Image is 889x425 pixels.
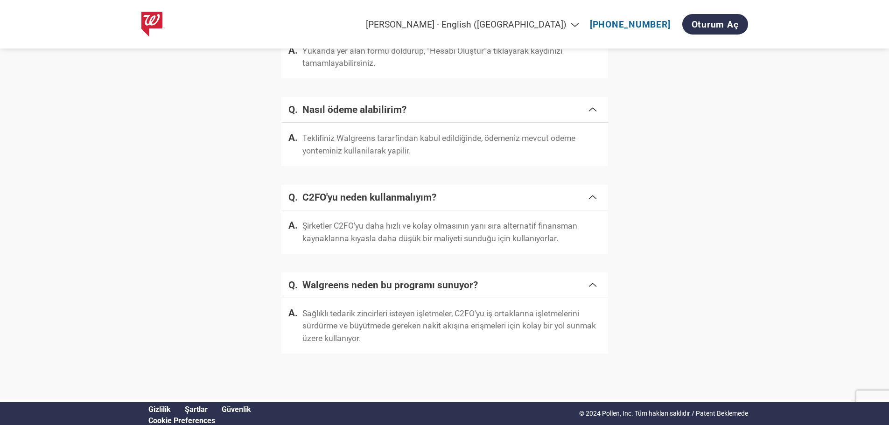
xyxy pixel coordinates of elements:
[302,132,601,157] p: Teklifiniz Walgreens tararfindan kabul edildiğinde, ödemeniz mevcut odeme yonteminiz kullanilarak...
[302,279,587,291] h4: Walgreens neden bu programı sunuyor?
[148,416,215,425] a: Cookie Preferences, opens a dedicated popup modal window
[302,220,601,244] p: Şirketler C2FO'yu daha hızlı ve kolay olmasının yanı sıra alternatif finansman kaynaklarına kıyas...
[302,307,601,344] p: Sağlıklı tedarik zincirleri isteyen işletmeler, C2FO'yu iş ortaklarına işletmelerini sürdürme ve ...
[141,416,258,425] div: Open Cookie Preferences Modal
[141,12,166,37] img: Walgreens
[590,19,671,30] a: ​[PHONE_NUMBER]
[222,405,251,414] a: Güvenlik
[302,104,587,115] h4: Nasıl ödeme alabilirim?
[579,409,748,418] p: © 2024 Pollen, Inc. Tüm hakları saklıdır / Patent Beklemede
[185,405,208,414] a: Şartlar​
[302,45,601,70] p: Yukarıda yer alan formu doldurup, "Hesabı Oluştur”a tıklayarak kaydınızı tamamlayabilirsiniz.
[682,14,748,35] a: Oturum Aç
[148,405,171,414] a: Gizlilik
[302,192,587,203] h4: C2FO'yu neden kullanmalıyım?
